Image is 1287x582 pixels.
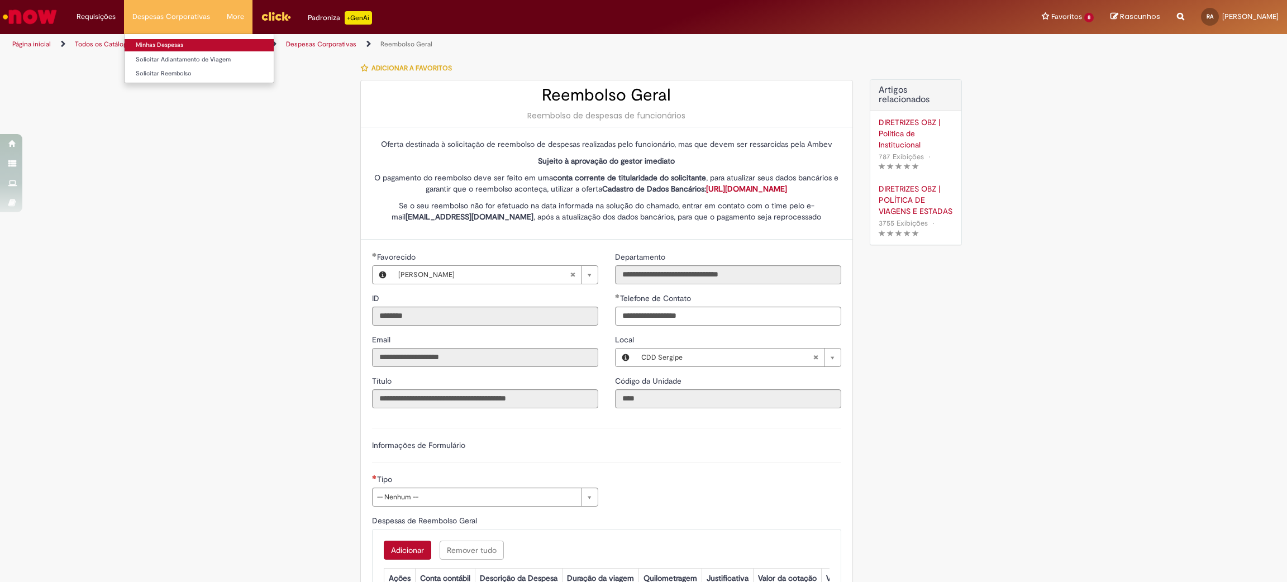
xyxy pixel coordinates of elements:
[384,541,431,560] button: Add a row for Despesas de Reembolso Geral
[372,334,393,345] label: Somente leitura - Email
[372,335,393,345] span: Somente leitura - Email
[615,307,841,326] input: Telefone de Contato
[227,11,244,22] span: More
[602,184,787,194] strong: Cadastro de Dados Bancários:
[1120,11,1160,22] span: Rascunhos
[807,349,824,366] abbr: Limpar campo Local
[125,68,274,80] a: Solicitar Reembolso
[641,349,813,366] span: CDD Sergipe
[615,252,668,262] span: Somente leitura - Departamento
[879,218,928,228] span: 3755 Exibições
[286,40,356,49] a: Despesas Corporativas
[261,8,291,25] img: click_logo_yellow_360x200.png
[360,56,458,80] button: Adicionar a Favoritos
[372,86,841,104] h2: Reembolso Geral
[372,307,598,326] input: ID
[12,40,51,49] a: Página inicial
[620,293,693,303] span: Telefone de Contato
[553,173,706,183] strong: conta corrente de titularidade do solicitante
[930,216,937,231] span: •
[377,474,394,484] span: Tipo
[377,488,575,506] span: -- Nenhum --
[879,85,953,105] h3: Artigos relacionados
[308,11,372,25] div: Padroniza
[124,34,274,83] ul: Despesas Corporativas
[406,212,533,222] strong: [EMAIL_ADDRESS][DOMAIN_NAME]
[125,54,274,66] a: Solicitar Adiantamento de Viagem
[372,293,382,304] label: Somente leitura - ID
[372,139,841,150] p: Oferta destinada à solicitação de reembolso de despesas realizadas pelo funcionário, mas que deve...
[706,184,787,194] a: [URL][DOMAIN_NAME]
[616,349,636,366] button: Local, Visualizar este registro CDD Sergipe
[132,11,210,22] span: Despesas Corporativas
[615,335,636,345] span: Local
[615,265,841,284] input: Departamento
[372,475,377,479] span: Necessários
[372,200,841,222] p: Se o seu reembolso não for efetuado na data informada na solução do chamado, entrar em contato co...
[926,149,933,164] span: •
[879,152,924,161] span: 787 Exibições
[372,516,479,526] span: Despesas de Reembolso Geral
[615,376,684,386] span: Somente leitura - Código da Unidade
[1051,11,1082,22] span: Favoritos
[372,376,394,386] span: Somente leitura - Título
[538,156,675,166] strong: Sujeito à aprovação do gestor imediato
[1222,12,1279,21] span: [PERSON_NAME]
[393,266,598,284] a: [PERSON_NAME]Limpar campo Favorecido
[8,34,850,55] ul: Trilhas de página
[615,389,841,408] input: Código da Unidade
[372,375,394,387] label: Somente leitura - Título
[1110,12,1160,22] a: Rascunhos
[615,294,620,298] span: Obrigatório Preenchido
[380,40,432,49] a: Reembolso Geral
[373,266,393,284] button: Favorecido, Visualizar este registro Ronney Silveira De Almeida
[636,349,841,366] a: CDD SergipeLimpar campo Local
[125,39,274,51] a: Minhas Despesas
[372,348,598,367] input: Email
[564,266,581,284] abbr: Limpar campo Favorecido
[372,110,841,121] div: Reembolso de despesas de funcionários
[377,252,418,262] span: Necessários - Favorecido
[77,11,116,22] span: Requisições
[1084,13,1094,22] span: 8
[371,64,452,73] span: Adicionar a Favoritos
[372,440,465,450] label: Informações de Formulário
[879,117,953,150] a: DIRETRIZES OBZ | Política de Institucional
[345,11,372,25] p: +GenAi
[879,183,953,217] a: DIRETRIZES OBZ | POLÍTICA DE VIAGENS E ESTADAS
[372,293,382,303] span: Somente leitura - ID
[372,389,598,408] input: Título
[615,375,684,387] label: Somente leitura - Código da Unidade
[398,266,570,284] span: [PERSON_NAME]
[372,172,841,194] p: O pagamento do reembolso deve ser feito em uma , para atualizar seus dados bancários e garantir q...
[75,40,134,49] a: Todos os Catálogos
[1,6,59,28] img: ServiceNow
[372,252,377,257] span: Obrigatório Preenchido
[1207,13,1213,20] span: RA
[615,251,668,263] label: Somente leitura - Departamento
